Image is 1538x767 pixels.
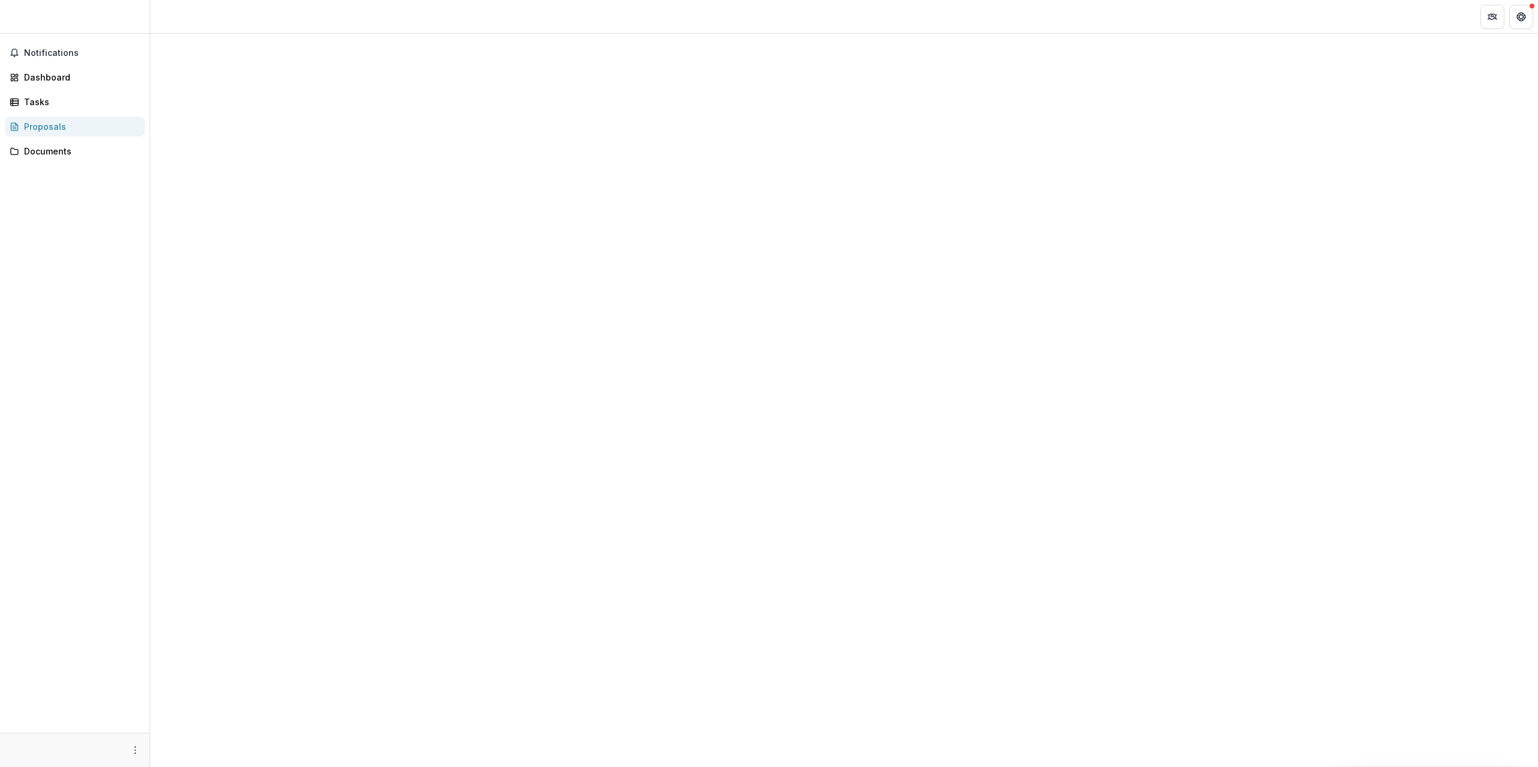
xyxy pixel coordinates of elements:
a: Tasks [5,92,145,112]
div: Dashboard [24,71,135,84]
button: Get Help [1509,5,1533,29]
div: Proposals [24,120,135,133]
div: Tasks [24,96,135,108]
button: Notifications [5,43,145,63]
span: Notifications [24,48,140,58]
div: Documents [24,145,135,157]
a: Dashboard [5,67,145,87]
button: More [128,743,142,757]
a: Proposals [5,117,145,136]
button: Partners [1480,5,1504,29]
a: Documents [5,141,145,161]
